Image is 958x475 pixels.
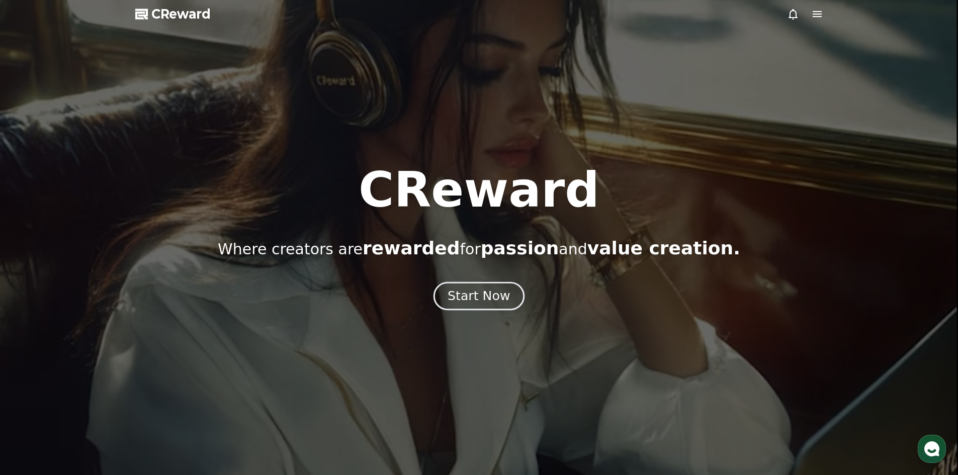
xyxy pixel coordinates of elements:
a: Start Now [436,293,522,302]
span: rewarded [363,238,460,258]
button: Start Now [433,281,525,310]
div: Start Now [448,288,510,305]
span: passion [481,238,559,258]
a: Settings [130,319,193,344]
span: value creation. [587,238,740,258]
a: CReward [135,6,211,22]
span: Settings [149,334,173,342]
a: Home [3,319,66,344]
h1: CReward [359,166,599,214]
span: CReward [151,6,211,22]
a: Messages [66,319,130,344]
p: Where creators are for and [218,238,740,258]
span: Messages [83,334,113,342]
span: Home [26,334,43,342]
